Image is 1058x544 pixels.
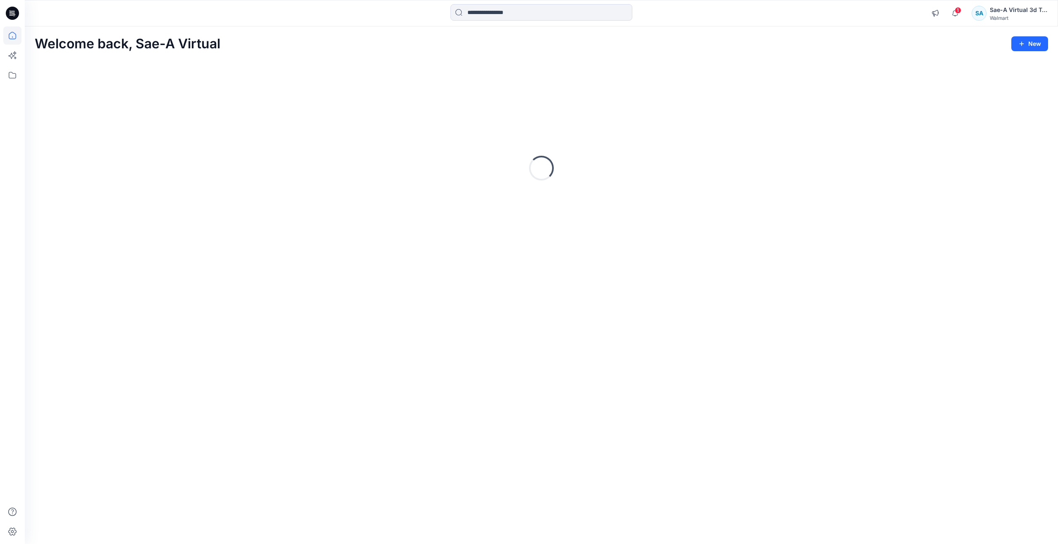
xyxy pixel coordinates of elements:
h2: Welcome back, Sae-A Virtual [35,36,220,52]
div: Walmart [990,15,1048,21]
span: 1 [955,7,961,14]
div: Sae-A Virtual 3d Team [990,5,1048,15]
div: SA [972,6,987,21]
button: New [1011,36,1048,51]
